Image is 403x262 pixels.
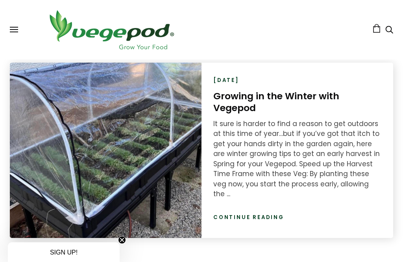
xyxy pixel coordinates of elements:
[213,119,381,199] div: It sure is harder to find a reason to get outdoors at this time of year…but if you’ve got that it...
[385,26,393,35] a: Search
[213,214,284,221] a: Continue reading
[118,236,126,244] button: Close teaser
[43,8,180,52] img: Vegepod
[213,89,339,115] a: Growing in the Winter with Vegepod
[213,76,239,84] time: [DATE]
[8,242,120,262] div: SIGN UP!Close teaser
[50,249,78,256] span: SIGN UP!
